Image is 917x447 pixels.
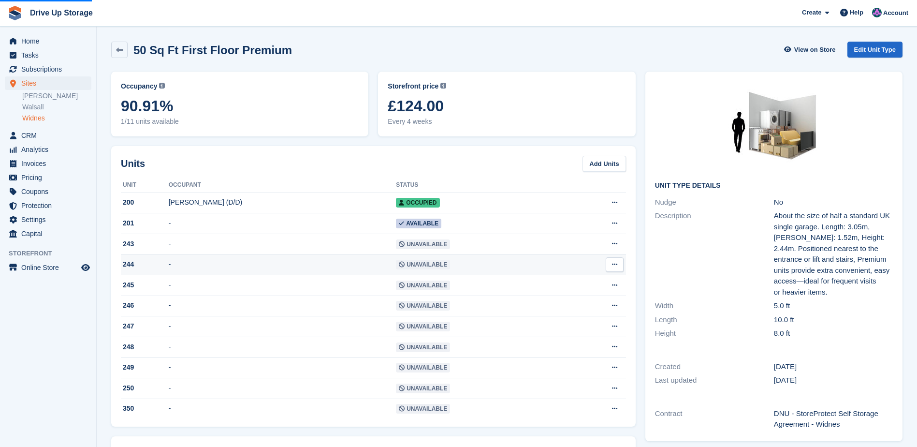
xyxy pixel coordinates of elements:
[169,213,396,234] td: -
[396,281,450,290] span: Unavailable
[396,343,450,352] span: Unavailable
[774,197,893,208] div: No
[121,178,169,193] th: Unit
[883,8,908,18] span: Account
[712,81,836,174] img: 50ffp.jpg
[850,8,863,17] span: Help
[774,375,893,386] div: [DATE]
[396,198,439,208] span: Occupied
[396,404,450,414] span: Unavailable
[159,83,165,89] img: icon-info-grey-7440780725fd019a000dd9b08b2336e03edf1995a4989e88bcd33f0948082b44.svg
[121,117,359,127] span: 1/11 units available
[121,259,169,269] div: 244
[388,117,626,127] span: Every 4 weeks
[121,300,169,311] div: 246
[774,408,893,430] div: DNU - StoreProtect Self Storage Agreement - Widnes
[655,182,893,190] h2: Unit Type details
[774,210,893,298] div: About the size of half a standard UK single garage. Length: 3.05m, [PERSON_NAME]: 1.52m, Height: ...
[5,227,91,240] a: menu
[783,42,840,58] a: View on Store
[5,261,91,274] a: menu
[655,361,774,372] div: Created
[121,321,169,331] div: 247
[121,403,169,414] div: 350
[655,197,774,208] div: Nudge
[80,262,91,273] a: Preview store
[5,76,91,90] a: menu
[21,34,79,48] span: Home
[169,178,396,193] th: Occupant
[5,48,91,62] a: menu
[121,197,169,208] div: 200
[5,185,91,198] a: menu
[21,227,79,240] span: Capital
[774,328,893,339] div: 8.0 ft
[5,157,91,170] a: menu
[388,81,438,91] span: Storefront price
[847,42,902,58] a: Edit Unit Type
[21,62,79,76] span: Subscriptions
[21,76,79,90] span: Sites
[396,384,450,393] span: Unavailable
[396,363,450,372] span: Unavailable
[121,81,157,91] span: Occupancy
[396,178,563,193] th: Status
[396,301,450,311] span: Unavailable
[388,97,626,115] span: £124.00
[21,48,79,62] span: Tasks
[396,322,450,331] span: Unavailable
[133,44,292,57] h2: 50 Sq Ft First Floor Premium
[582,156,626,172] a: Add Units
[396,219,441,228] span: Available
[169,234,396,254] td: -
[21,185,79,198] span: Coupons
[169,358,396,378] td: -
[9,249,96,258] span: Storefront
[121,239,169,249] div: 243
[5,129,91,142] a: menu
[872,8,882,17] img: Andy
[21,261,79,274] span: Online Store
[774,300,893,312] div: 5.0 ft
[774,361,893,372] div: [DATE]
[396,239,450,249] span: Unavailable
[5,34,91,48] a: menu
[5,171,91,184] a: menu
[655,300,774,312] div: Width
[21,199,79,212] span: Protection
[169,275,396,296] td: -
[21,129,79,142] span: CRM
[26,5,97,21] a: Drive Up Storage
[655,210,774,298] div: Description
[169,399,396,419] td: -
[22,114,91,123] a: Widnes
[21,143,79,156] span: Analytics
[22,103,91,112] a: Walsall
[440,83,446,89] img: icon-info-grey-7440780725fd019a000dd9b08b2336e03edf1995a4989e88bcd33f0948082b44.svg
[21,157,79,170] span: Invoices
[655,408,774,430] div: Contract
[802,8,821,17] span: Create
[774,314,893,326] div: 10.0 ft
[655,314,774,326] div: Length
[169,296,396,316] td: -
[121,362,169,372] div: 249
[655,375,774,386] div: Last updated
[169,316,396,337] td: -
[169,378,396,399] td: -
[794,45,836,55] span: View on Store
[8,6,22,20] img: stora-icon-8386f47178a22dfd0bd8f6a31ec36ba5ce8667c1dd55bd0f319d3a0aa187defe.svg
[121,383,169,393] div: 250
[396,260,450,269] span: Unavailable
[121,280,169,290] div: 245
[5,143,91,156] a: menu
[5,213,91,226] a: menu
[121,342,169,352] div: 248
[169,197,396,208] div: [PERSON_NAME] (D/D)
[169,337,396,358] td: -
[169,254,396,275] td: -
[121,218,169,228] div: 201
[5,62,91,76] a: menu
[121,156,145,171] h2: Units
[655,328,774,339] div: Height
